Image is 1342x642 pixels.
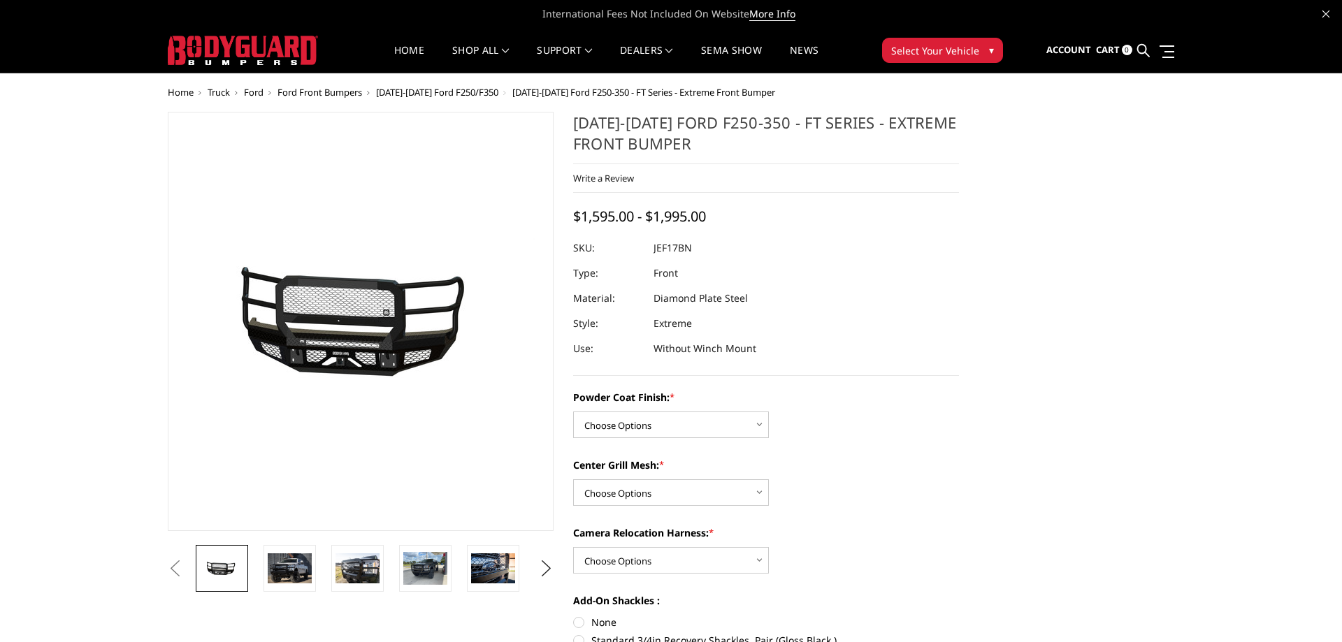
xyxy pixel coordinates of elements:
a: [DATE]-[DATE] Ford F250/F350 [376,86,498,99]
button: Previous [164,558,185,579]
img: 2017-2022 Ford F250-350 - FT Series - Extreme Front Bumper [471,553,515,583]
a: Truck [208,86,230,99]
label: None [573,615,959,629]
dt: Use: [573,336,643,361]
a: Home [168,86,194,99]
dt: Style: [573,311,643,336]
a: 2017-2022 Ford F250-350 - FT Series - Extreme Front Bumper [168,112,554,531]
button: Next [536,558,557,579]
span: $1,595.00 - $1,995.00 [573,207,706,226]
span: Select Your Vehicle [891,43,979,58]
a: Account [1046,31,1091,69]
dt: Type: [573,261,643,286]
dt: Material: [573,286,643,311]
a: shop all [452,45,509,73]
a: Support [537,45,592,73]
img: BODYGUARD BUMPERS [168,36,318,65]
h1: [DATE]-[DATE] Ford F250-350 - FT Series - Extreme Front Bumper [573,112,959,164]
dt: SKU: [573,235,643,261]
dd: Front [654,261,678,286]
dd: Extreme [654,311,692,336]
a: Ford Front Bumpers [277,86,362,99]
iframe: Chat Widget [1272,575,1342,642]
span: [DATE]-[DATE] Ford F250-350 - FT Series - Extreme Front Bumper [512,86,775,99]
a: Ford [244,86,264,99]
label: Powder Coat Finish: [573,390,959,404]
label: Add-On Shackles : [573,593,959,608]
label: Camera Relocation Harness: [573,525,959,540]
img: 2017-2022 Ford F250-350 - FT Series - Extreme Front Bumper [335,553,380,583]
a: Cart 0 [1096,31,1132,69]
a: SEMA Show [701,45,762,73]
dd: Diamond Plate Steel [654,286,748,311]
a: Write a Review [573,172,634,184]
span: Account [1046,43,1091,56]
span: Cart [1096,43,1120,56]
img: 2017-2022 Ford F250-350 - FT Series - Extreme Front Bumper [268,553,312,583]
a: Home [394,45,424,73]
a: Dealers [620,45,673,73]
img: 2017-2022 Ford F250-350 - FT Series - Extreme Front Bumper [403,552,447,585]
label: Center Grill Mesh: [573,458,959,472]
a: News [790,45,818,73]
dd: Without Winch Mount [654,336,756,361]
button: Select Your Vehicle [882,38,1003,63]
a: More Info [749,7,795,21]
dd: JEF17BN [654,235,692,261]
span: 0 [1122,45,1132,55]
span: ▾ [989,43,994,57]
